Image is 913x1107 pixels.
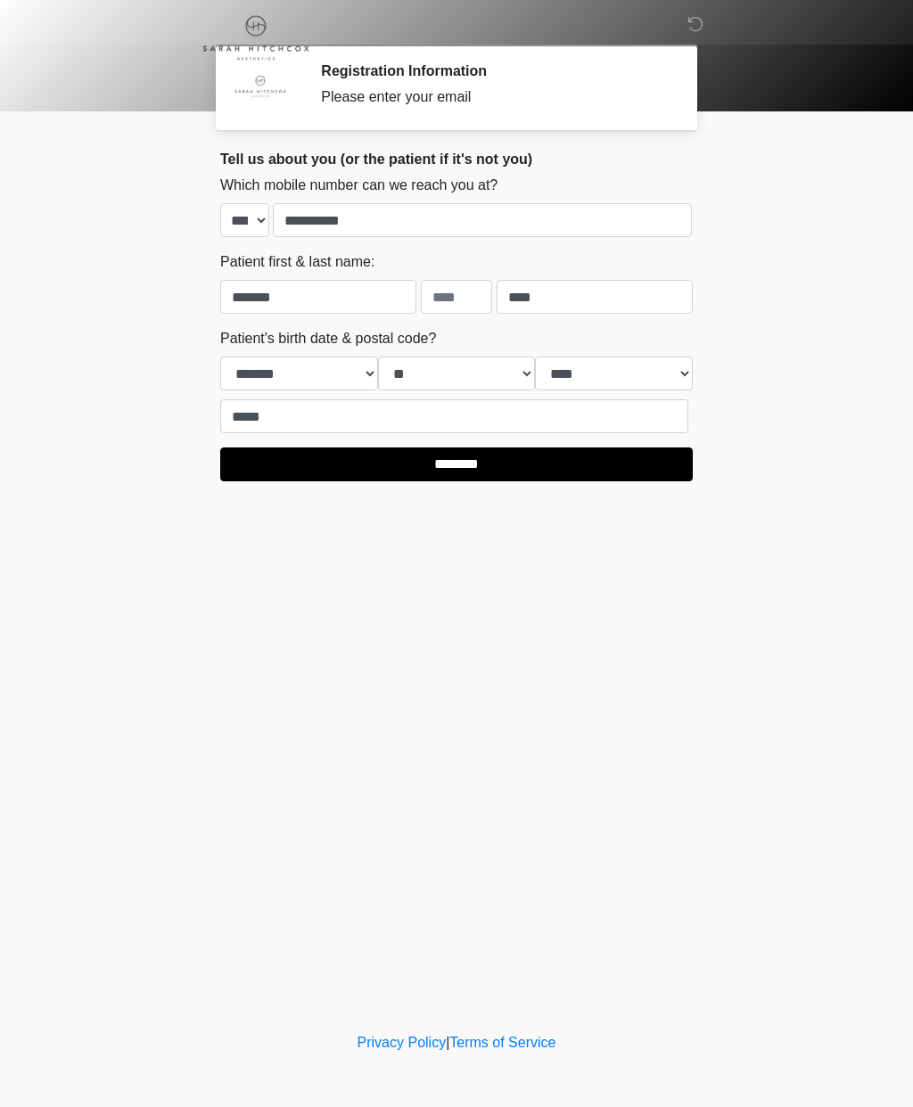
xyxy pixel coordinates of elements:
a: Privacy Policy [358,1035,447,1050]
label: Patient's birth date & postal code? [220,328,436,349]
label: Which mobile number can we reach you at? [220,175,498,196]
img: Sarah Hitchcox Aesthetics Logo [202,13,309,61]
a: | [446,1035,449,1050]
div: Please enter your email [321,86,666,108]
h2: Tell us about you (or the patient if it's not you) [220,151,693,168]
img: Agent Avatar [234,62,287,116]
a: Terms of Service [449,1035,555,1050]
label: Patient first & last name: [220,251,374,273]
